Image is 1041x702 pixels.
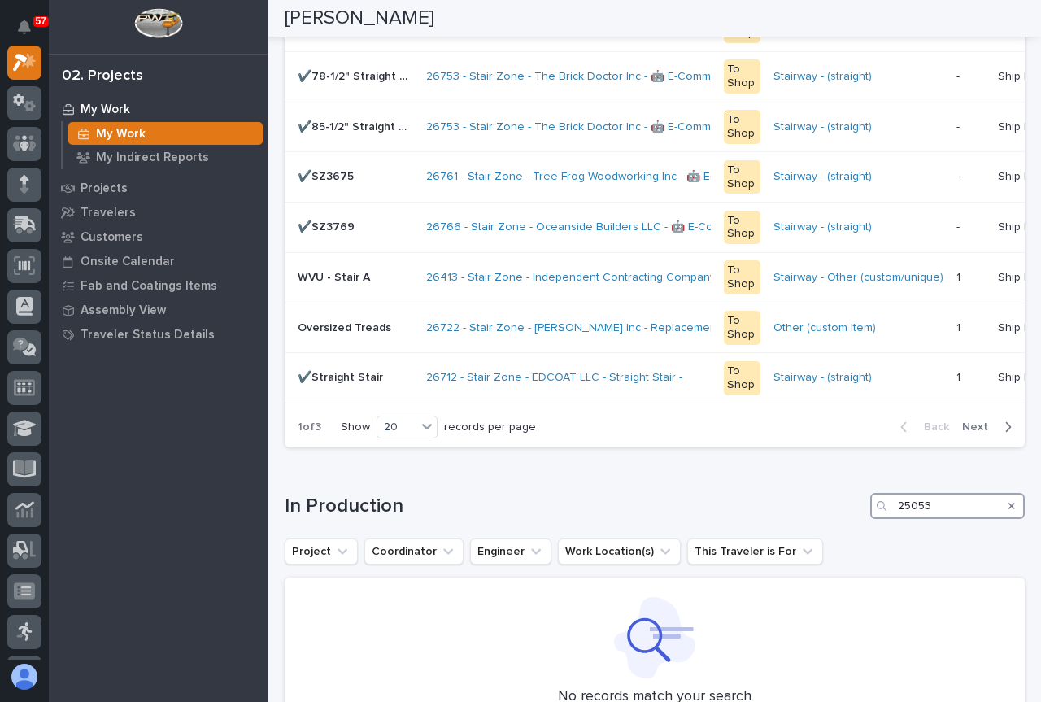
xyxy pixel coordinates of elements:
input: Search [870,493,1025,519]
p: Projects [81,181,128,196]
a: Assembly View [49,298,268,322]
button: Coordinator [364,538,464,565]
span: Back [914,420,949,434]
p: My Work [96,127,146,142]
p: 1 of 3 [285,408,334,447]
a: Traveler Status Details [49,322,268,347]
button: Back [887,420,956,434]
a: Stairway - (straight) [773,120,872,134]
button: Engineer [470,538,551,565]
div: To Shop [724,260,760,294]
p: Traveler Status Details [81,328,215,342]
p: Onsite Calendar [81,255,175,269]
p: ✔️Straight Stair [298,368,386,385]
a: Stairway - (straight) [773,220,872,234]
div: Notifications57 [20,20,41,46]
p: 1 [956,318,964,335]
button: Next [956,420,1025,434]
a: Stairway - (straight) [773,170,872,184]
div: To Shop [724,160,760,194]
a: Stairway - (straight) [773,371,872,385]
a: 26753 - Stair Zone - The Brick Doctor Inc - 🤖 E-Commerce Stair Order [426,70,796,84]
a: Travelers [49,200,268,225]
div: To Shop [724,110,760,144]
img: Workspace Logo [134,8,182,38]
a: Other (custom item) [773,321,876,335]
p: Customers [81,230,143,245]
span: Next [962,420,998,434]
p: - [956,117,963,134]
button: Work Location(s) [558,538,681,565]
p: 57 [36,15,46,27]
div: To Shop [724,59,760,94]
div: To Shop [724,361,760,395]
a: 26753 - Stair Zone - The Brick Doctor Inc - 🤖 E-Commerce Stair Order [426,120,796,134]
a: Customers [49,225,268,249]
div: 02. Projects [62,68,143,85]
p: - [956,67,963,84]
a: My Work [63,122,268,145]
h1: In Production [285,495,864,518]
p: 1 [956,368,964,385]
a: My Work [49,97,268,121]
div: To Shop [724,211,760,245]
a: 26761 - Stair Zone - Tree Frog Woodworking Inc - 🤖 E-Commerce Stair Order [426,170,832,184]
p: Assembly View [81,303,166,318]
a: Stairway - (straight) [773,70,872,84]
p: ✔️85-1/2" Straight Stair SZ3767 [298,117,416,134]
a: Stairway - Other (custom/unique) [773,271,943,285]
a: 26722 - Stair Zone - [PERSON_NAME] Inc - Replacement Treads [426,321,760,335]
p: ✔️SZ3675 [298,167,357,184]
a: 26413 - Stair Zone - Independent Contracting Company - WVU Stair Replacement [426,271,849,285]
a: My Indirect Reports [63,146,268,168]
button: Notifications [7,10,41,44]
h2: [PERSON_NAME] [285,7,434,30]
p: ✔️78-1/2" Straight Stair SZ3767 [298,67,416,84]
p: My Work [81,102,130,117]
p: My Indirect Reports [96,150,209,165]
a: Projects [49,176,268,200]
button: This Traveler is For [687,538,823,565]
p: - [956,217,963,234]
p: WVU - Stair A [298,268,373,285]
p: Fab and Coatings Items [81,279,217,294]
p: Show [341,421,370,434]
p: Oversized Treads [298,318,394,335]
a: 26766 - Stair Zone - Oceanside Builders LLC - 🤖 E-Commerce Stair Order [426,220,817,234]
p: Travelers [81,206,136,220]
p: records per page [444,421,536,434]
button: Project [285,538,358,565]
a: Fab and Coatings Items [49,273,268,298]
a: 26712 - Stair Zone - EDCOAT LLC - Straight Stair - [426,371,682,385]
div: To Shop [724,311,760,345]
a: Onsite Calendar [49,249,268,273]
p: - [956,167,963,184]
p: ✔️SZ3769 [298,217,358,234]
p: 1 [956,268,964,285]
div: 20 [377,419,416,436]
button: users-avatar [7,660,41,694]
